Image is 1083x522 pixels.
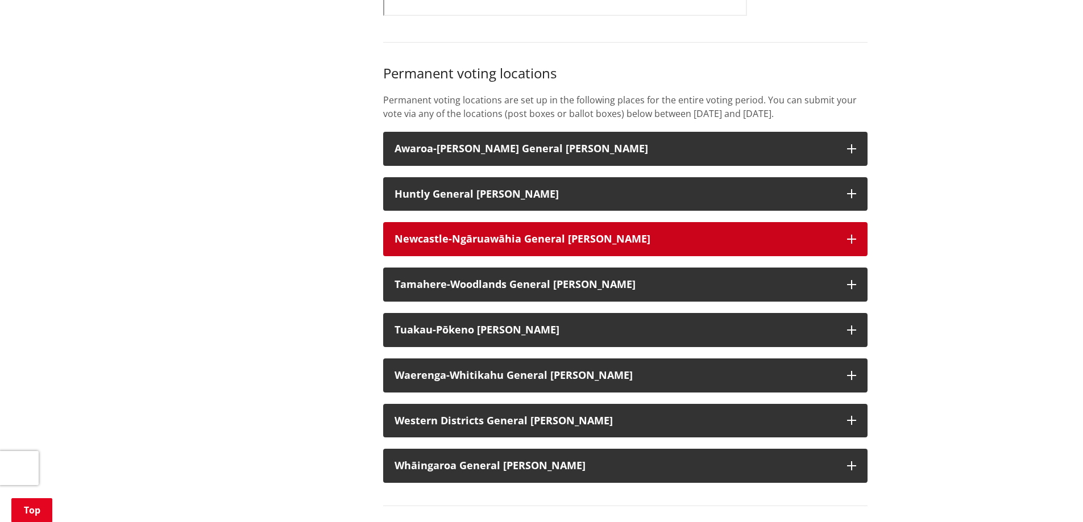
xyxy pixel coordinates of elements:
[11,498,52,522] a: Top
[395,414,613,427] strong: Western Districts General [PERSON_NAME]
[383,65,868,82] h3: Permanent voting locations
[383,313,868,347] button: Tuakau-Pōkeno [PERSON_NAME]
[395,143,836,154] h3: Awaroa-[PERSON_NAME] General [PERSON_NAME]
[395,368,633,382] strong: Waerenga-Whitikahu General [PERSON_NAME]
[383,404,868,438] button: Western Districts General [PERSON_NAME]
[383,93,868,120] p: Permanent voting locations are set up in the following places for the entire voting period. You c...
[383,177,868,211] button: Huntly General [PERSON_NAME]
[383,222,868,256] button: Newcastle-Ngāruawāhia General [PERSON_NAME]
[395,189,836,200] h3: Huntly General [PERSON_NAME]
[395,324,836,336] h3: Tuakau-Pōkeno [PERSON_NAME]
[395,232,650,245] strong: Newcastle-Ngāruawāhia General [PERSON_NAME]
[383,449,868,483] button: Whāingaroa General [PERSON_NAME]
[395,277,636,291] strong: Tamahere-Woodlands General [PERSON_NAME]
[395,458,586,472] strong: Whāingaroa General [PERSON_NAME]
[1031,474,1072,515] iframe: Messenger Launcher
[383,268,868,302] button: Tamahere-Woodlands General [PERSON_NAME]
[383,132,868,166] button: Awaroa-[PERSON_NAME] General [PERSON_NAME]
[383,358,868,392] button: Waerenga-Whitikahu General [PERSON_NAME]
